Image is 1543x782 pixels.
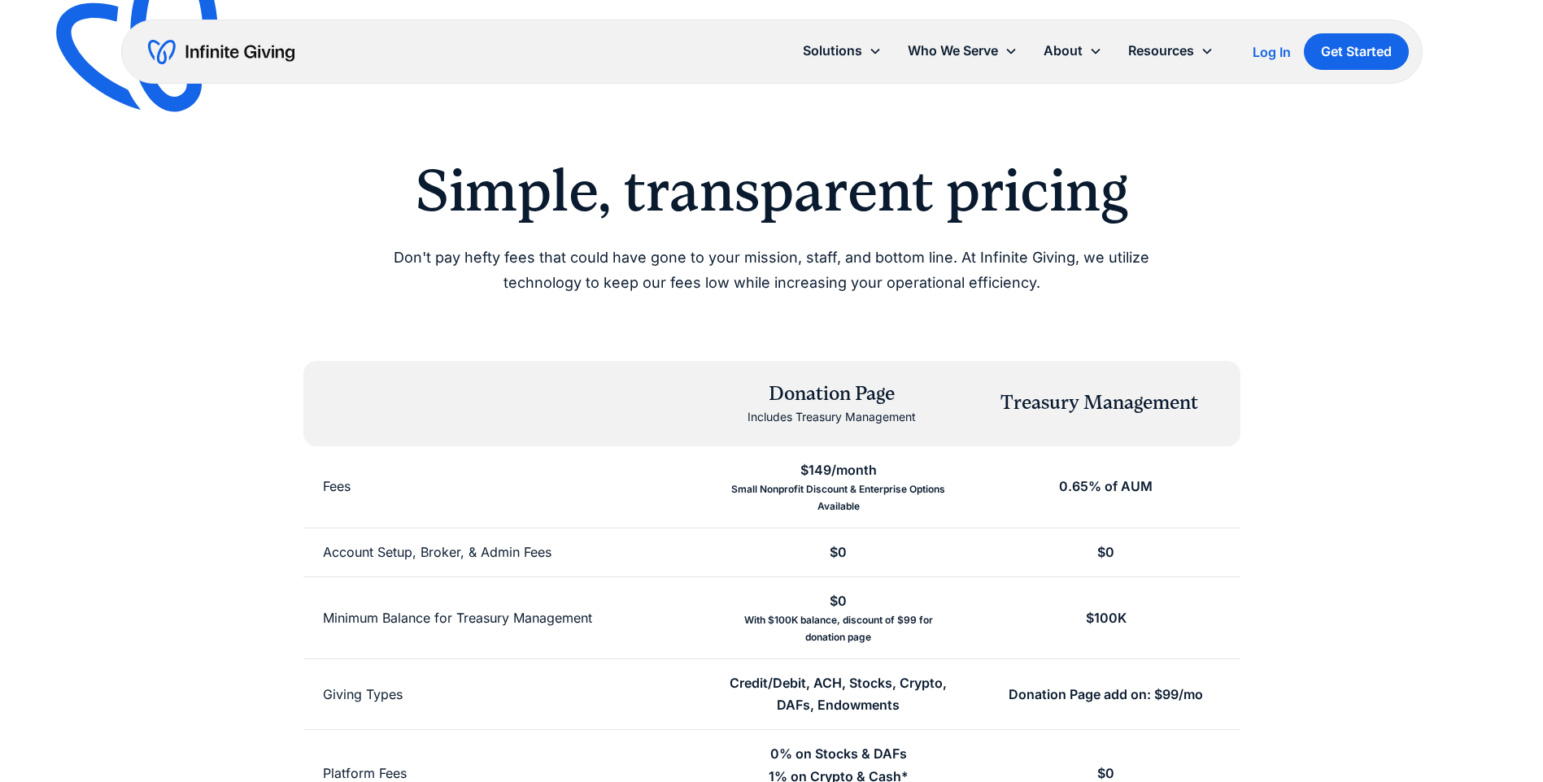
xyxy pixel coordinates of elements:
[1097,541,1114,563] div: $0
[830,541,847,563] div: $0
[1000,389,1198,417] div: Treasury Management
[355,156,1188,226] h2: Simple, transparent pricing
[1115,33,1227,68] div: Resources
[748,407,916,427] div: Includes Treasury Management
[1044,40,1083,62] div: About
[830,590,847,612] div: $0
[148,39,294,65] a: home
[1086,607,1127,629] div: $100K
[790,33,895,68] div: Solutions
[1009,684,1203,706] div: Donation Page add on: $99/mo
[724,481,952,515] div: Small Nonprofit Discount & Enterprise Options Available
[1253,46,1291,59] div: Log In
[1253,42,1291,62] a: Log In
[323,476,351,497] div: Fees
[724,612,952,645] div: With $100K balance, discount of $99 for donation page
[908,40,998,62] div: Who We Serve
[895,33,1031,68] div: Who We Serve
[1304,33,1409,70] a: Get Started
[323,684,403,706] div: Giving Types
[724,672,952,716] div: Credit/Debit, ACH, Stocks, Crypto, DAFs, Endowments
[803,40,862,62] div: Solutions
[800,459,877,481] div: $149/month
[323,607,592,629] div: Minimum Balance for Treasury Management
[323,541,551,563] div: Account Setup, Broker, & Admin Fees
[1031,33,1115,68] div: About
[355,245,1188,295] p: Don't pay hefty fees that could have gone to your mission, staff, and bottom line. At Infinite Gi...
[1128,40,1194,62] div: Resources
[1059,476,1153,497] div: 0.65% of AUM
[748,380,916,408] div: Donation Page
